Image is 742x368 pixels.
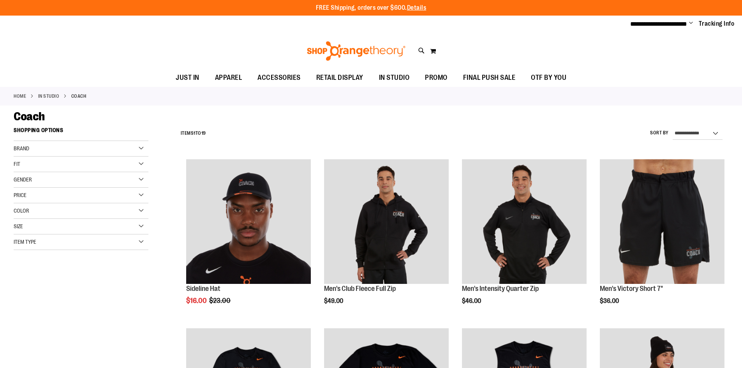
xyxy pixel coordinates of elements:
[600,159,724,285] a: OTF Mens Coach FA23 Victory Short - Black primary image
[699,19,735,28] a: Tracking Info
[250,69,308,87] a: ACCESSORIES
[407,4,427,11] a: Details
[201,130,206,136] span: 19
[14,110,45,123] span: Coach
[458,155,590,324] div: product
[531,69,566,86] span: OTF BY YOU
[14,176,32,183] span: Gender
[316,4,427,12] p: FREE Shipping, orders over $600.
[316,69,363,86] span: RETAIL DISPLAY
[462,285,539,292] a: Men's Intensity Quarter Zip
[14,239,36,245] span: Item Type
[207,69,250,87] a: APPAREL
[186,159,311,285] a: Sideline Hat primary image
[320,155,453,324] div: product
[600,298,620,305] span: $36.00
[176,69,199,86] span: JUST IN
[194,130,196,136] span: 1
[462,159,587,285] a: OTF Mens Coach FA23 Intensity Quarter Zip - Black primary image
[14,223,23,229] span: Size
[14,93,26,100] a: Home
[324,298,344,305] span: $49.00
[14,161,20,167] span: Fit
[462,298,482,305] span: $46.00
[209,297,232,305] span: $23.00
[306,41,407,61] img: Shop Orangetheory
[182,155,315,324] div: product
[186,297,208,305] span: $16.00
[14,192,26,198] span: Price
[186,285,220,292] a: Sideline Hat
[257,69,301,86] span: ACCESSORIES
[38,93,60,100] a: IN STUDIO
[371,69,418,86] a: IN STUDIO
[425,69,448,86] span: PROMO
[14,123,148,141] strong: Shopping Options
[181,127,206,139] h2: Items to
[650,130,669,136] label: Sort By
[324,159,449,285] a: OTF Mens Coach FA23 Club Fleece Full Zip - Black primary image
[71,93,86,100] strong: Coach
[596,155,728,324] div: product
[463,69,516,86] span: FINAL PUSH SALE
[417,69,455,87] a: PROMO
[324,159,449,284] img: OTF Mens Coach FA23 Club Fleece Full Zip - Black primary image
[324,285,396,292] a: Men's Club Fleece Full Zip
[600,159,724,284] img: OTF Mens Coach FA23 Victory Short - Black primary image
[215,69,242,86] span: APPAREL
[168,69,207,87] a: JUST IN
[186,159,311,284] img: Sideline Hat primary image
[379,69,410,86] span: IN STUDIO
[600,285,663,292] a: Men's Victory Short 7"
[523,69,574,87] a: OTF BY YOU
[308,69,371,87] a: RETAIL DISPLAY
[462,159,587,284] img: OTF Mens Coach FA23 Intensity Quarter Zip - Black primary image
[455,69,523,87] a: FINAL PUSH SALE
[14,145,29,151] span: Brand
[689,20,693,28] button: Account menu
[14,208,29,214] span: Color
